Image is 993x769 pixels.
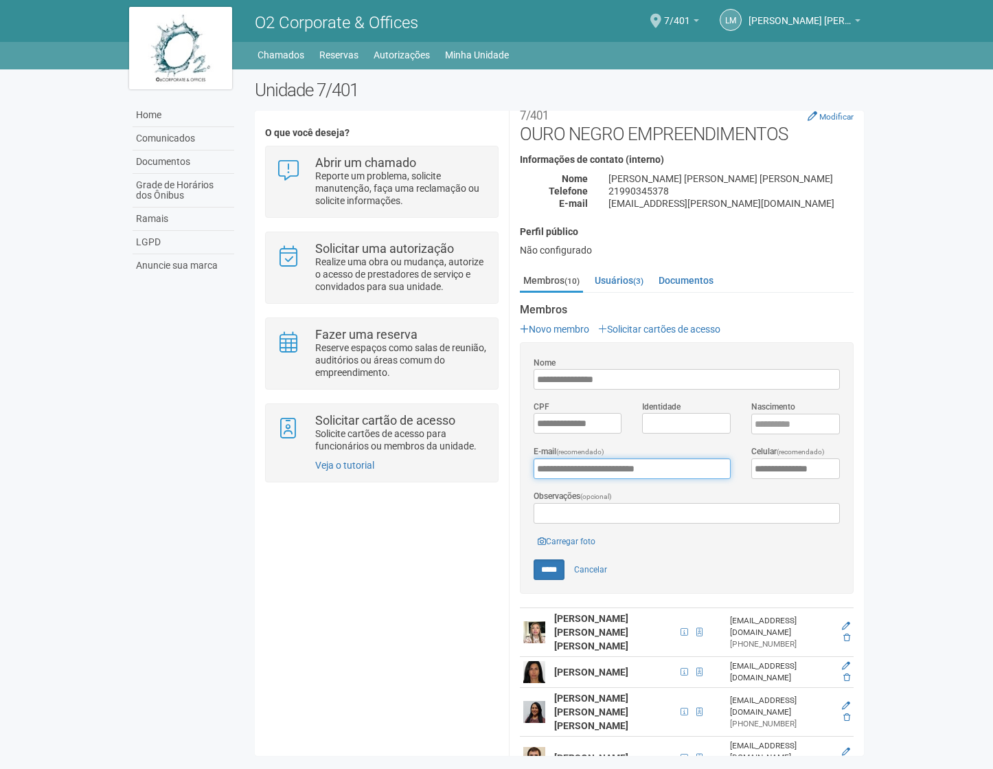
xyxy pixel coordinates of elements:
a: Solicitar cartões de acesso [598,324,720,335]
div: Não configurado [520,244,854,256]
p: Solicite cartões de acesso para funcionários ou membros da unidade. [315,427,488,452]
img: user.png [523,701,545,723]
strong: [PERSON_NAME] [PERSON_NAME] [PERSON_NAME] [554,693,628,731]
label: Nome [534,357,556,369]
div: [EMAIL_ADDRESS][DOMAIN_NAME] [730,660,832,684]
h4: O que você deseja? [265,128,498,138]
a: LGPD [133,231,234,254]
img: user.png [523,661,545,683]
a: Documentos [133,151,234,174]
a: Grade de Horários dos Ônibus [133,174,234,208]
strong: [PERSON_NAME] [PERSON_NAME] [PERSON_NAME] [554,613,628,651]
span: (opcional) [580,493,612,500]
label: E-mail [534,445,604,458]
a: Modificar [808,111,854,122]
h2: OURO NEGRO EMPREENDIMENTOS [520,103,854,144]
a: Carregar foto [534,534,600,549]
label: Identidade [642,401,681,413]
img: user.png [523,747,545,769]
h4: Perfil público [520,227,854,237]
div: [PHONE_NUMBER] [730,638,832,650]
p: Realize uma obra ou mudança, autorize o acesso de prestadores de serviço e convidados para sua un... [315,256,488,293]
strong: E-mail [559,198,588,209]
strong: Solicitar uma autorização [315,241,454,256]
label: Celular [751,445,825,458]
a: Home [133,104,234,127]
div: [EMAIL_ADDRESS][PERSON_NAME][DOMAIN_NAME] [598,197,864,210]
small: Modificar [819,112,854,122]
a: Solicitar cartão de acesso Solicite cartões de acesso para funcionários ou membros da unidade. [276,414,487,452]
a: Comunicados [133,127,234,151]
p: Reserve espaços como salas de reunião, auditórios ou áreas comum do empreendimento. [315,342,488,379]
a: Veja o tutorial [315,460,374,471]
a: Editar membro [842,747,850,757]
a: Usuários(3) [591,270,647,291]
a: Reservas [319,45,358,65]
h4: Informações de contato (interno) [520,155,854,165]
h2: Unidade 7/401 [255,80,864,100]
a: Anuncie sua marca [133,254,234,277]
a: Novo membro [520,324,589,335]
span: (recomendado) [777,448,825,456]
small: (3) [633,276,643,286]
a: Membros(10) [520,270,583,293]
small: (10) [564,276,580,286]
div: [PERSON_NAME] [PERSON_NAME] [PERSON_NAME] [598,172,864,185]
div: [EMAIL_ADDRESS][DOMAIN_NAME] [730,695,832,718]
span: 7/401 [664,2,690,26]
a: Editar membro [842,621,850,631]
a: Minha Unidade [445,45,509,65]
a: Excluir membro [843,713,850,722]
a: Chamados [258,45,304,65]
strong: Fazer uma reserva [315,327,418,342]
strong: [PERSON_NAME] [554,753,628,764]
a: Fazer uma reserva Reserve espaços como salas de reunião, auditórios ou áreas comum do empreendime... [276,328,487,379]
a: Autorizações [374,45,430,65]
label: Observações [534,490,612,503]
a: Editar membro [842,701,850,711]
span: O2 Corporate & Offices [255,13,418,32]
strong: Nome [562,173,588,184]
img: logo.jpg [129,7,232,89]
small: 7/401 [520,109,549,122]
a: Ramais [133,208,234,231]
div: [EMAIL_ADDRESS][DOMAIN_NAME] [730,740,832,764]
a: 7/401 [664,17,699,28]
strong: Solicitar cartão de acesso [315,413,455,427]
a: Abrir um chamado Reporte um problema, solicite manutenção, faça uma reclamação ou solicite inform... [276,157,487,207]
a: Documentos [655,270,717,291]
span: (recomendado) [556,448,604,456]
div: [EMAIL_ADDRESS][DOMAIN_NAME] [730,615,832,638]
a: [PERSON_NAME] [PERSON_NAME] [PERSON_NAME] [749,17,860,28]
label: CPF [534,401,549,413]
a: LM [720,9,742,31]
strong: Telefone [549,186,588,197]
label: Nascimento [751,401,795,413]
strong: [PERSON_NAME] [554,667,628,678]
img: user.png [523,621,545,643]
strong: Abrir um chamado [315,155,416,170]
a: Editar membro [842,661,850,671]
div: 21990345378 [598,185,864,197]
strong: Membros [520,304,854,316]
a: Solicitar uma autorização Realize uma obra ou mudança, autorize o acesso de prestadores de serviç... [276,243,487,293]
p: Reporte um problema, solicite manutenção, faça uma reclamação ou solicite informações. [315,170,488,207]
div: [PHONE_NUMBER] [730,718,832,730]
a: Excluir membro [843,633,850,643]
a: Excluir membro [843,673,850,682]
span: Liliane Maria Ribeiro Dutra [749,2,852,26]
a: Cancelar [567,559,615,580]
